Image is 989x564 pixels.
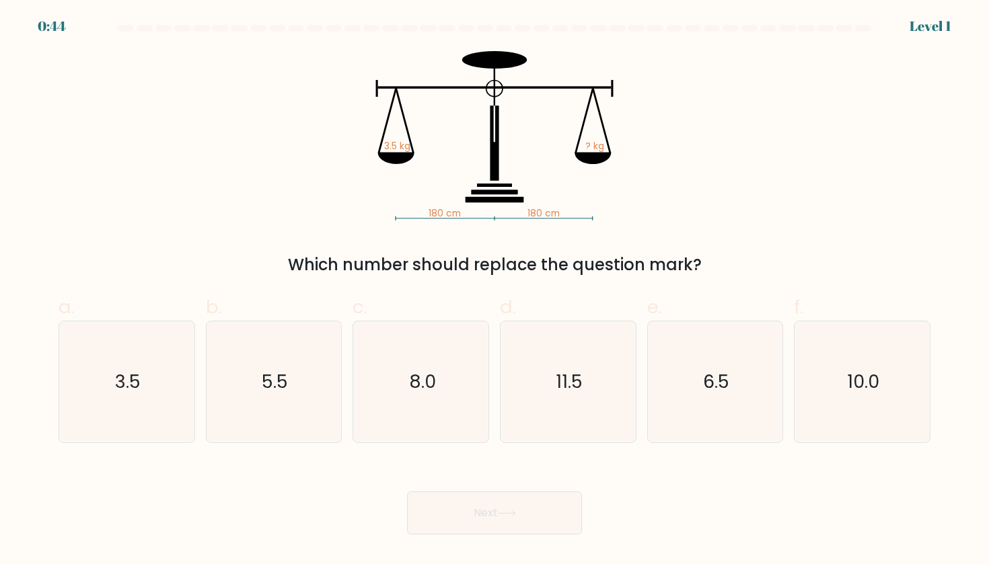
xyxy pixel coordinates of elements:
text: 10.0 [847,369,879,394]
span: d. [500,294,516,320]
text: 5.5 [262,369,288,394]
tspan: 3.5 kg [384,139,410,153]
div: Which number should replace the question mark? [67,253,922,277]
tspan: 180 cm [429,206,461,220]
div: 0:44 [38,16,66,36]
div: Level 1 [910,16,951,36]
text: 8.0 [408,369,435,394]
span: f. [794,294,803,320]
text: 3.5 [115,369,141,394]
span: b. [206,294,222,320]
text: 11.5 [556,369,583,394]
button: Next [407,491,582,534]
span: a. [59,294,75,320]
tspan: 180 cm [527,206,560,220]
text: 6.5 [703,369,729,394]
tspan: ? kg [585,139,604,153]
span: e. [647,294,662,320]
span: c. [353,294,367,320]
